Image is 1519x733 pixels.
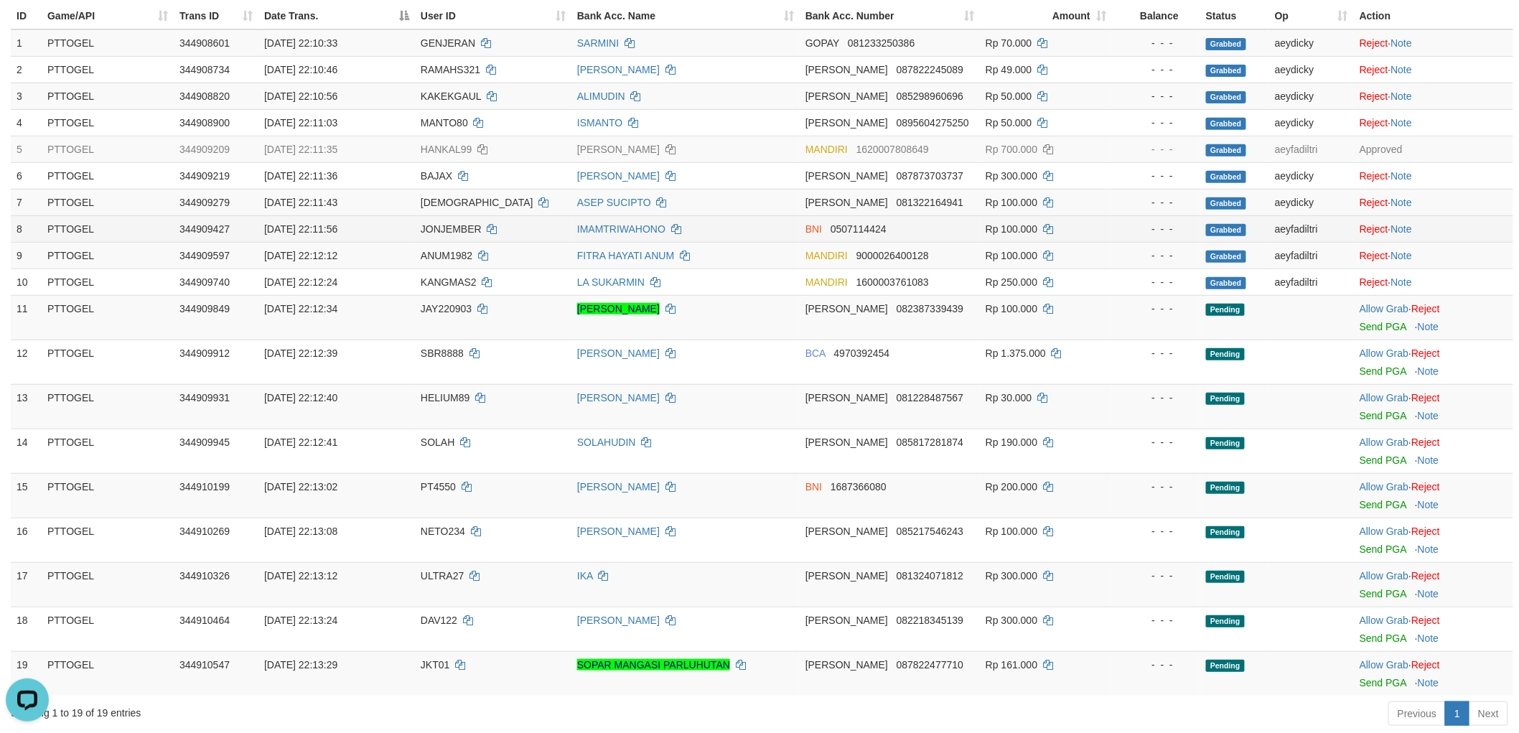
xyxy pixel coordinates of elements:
span: MANDIRI [805,144,848,155]
td: 13 [11,384,42,429]
th: ID [11,3,42,29]
a: Allow Grab [1360,570,1408,582]
th: Bank Acc. Number: activate to sort column ascending [800,3,980,29]
span: Copy 9000026400128 to clipboard [856,250,929,261]
button: Open LiveChat chat widget [6,6,49,49]
span: · [1360,570,1411,582]
a: IMAMTRIWAHONO [577,223,665,235]
a: Note [1418,454,1439,466]
a: Reject [1411,303,1440,314]
span: Grabbed [1206,144,1246,157]
a: [PERSON_NAME] [577,392,660,403]
td: aeydicky [1269,109,1354,136]
td: PTTOGEL [42,215,174,242]
a: Reject [1411,392,1440,403]
a: ALIMUDIN [577,90,625,102]
a: Reject [1360,197,1388,208]
span: 344908601 [179,37,230,49]
td: 5 [11,136,42,162]
span: Copy 082387339439 to clipboard [897,303,963,314]
span: [DATE] 22:11:43 [264,197,337,208]
td: 12 [11,340,42,384]
a: Reject [1411,481,1440,492]
span: Grabbed [1206,65,1246,77]
span: Rp 300.000 [986,570,1037,582]
span: JAY220903 [421,303,472,314]
a: Note [1418,588,1439,599]
a: Note [1391,117,1413,129]
span: [DATE] 22:12:34 [264,303,337,314]
td: PTTOGEL [42,242,174,269]
td: · [1354,83,1513,109]
div: - - - [1118,613,1195,627]
td: 9 [11,242,42,269]
td: aeydicky [1269,189,1354,215]
th: User ID: activate to sort column ascending [415,3,571,29]
a: Send PGA [1360,410,1406,421]
td: PTTOGEL [42,269,174,295]
span: [DEMOGRAPHIC_DATA] [421,197,533,208]
a: Allow Grab [1360,436,1408,448]
span: · [1360,347,1411,359]
span: NETO234 [421,526,465,537]
span: Rp 1.375.000 [986,347,1046,359]
a: Reject [1411,659,1440,671]
span: [DATE] 22:12:39 [264,347,337,359]
a: Reject [1360,223,1388,235]
span: Copy 0895604275250 to clipboard [897,117,969,129]
span: ULTRA27 [421,570,464,582]
span: Copy 081228487567 to clipboard [897,392,963,403]
td: 8 [11,215,42,242]
span: Rp 100.000 [986,197,1037,208]
span: BNI [805,223,822,235]
span: 344909279 [179,197,230,208]
div: - - - [1118,480,1195,494]
td: PTTOGEL [42,473,174,518]
span: 344909597 [179,250,230,261]
td: 7 [11,189,42,215]
span: · [1360,526,1411,537]
a: ASEP SUCIPTO [577,197,651,208]
a: Allow Grab [1360,392,1408,403]
span: Grabbed [1206,171,1246,183]
td: PTTOGEL [42,607,174,651]
span: 344909945 [179,436,230,448]
td: · [1354,215,1513,242]
span: Copy 081324071812 to clipboard [897,570,963,582]
span: Pending [1206,482,1245,494]
a: Reject [1411,436,1440,448]
span: 344909849 [179,303,230,314]
a: SARMINI [577,37,619,49]
td: aeyfadiltri [1269,136,1354,162]
span: MANDIRI [805,250,848,261]
span: Copy 081233250386 to clipboard [848,37,915,49]
a: [PERSON_NAME] [577,303,660,314]
td: PTTOGEL [42,109,174,136]
div: - - - [1118,142,1195,157]
a: Note [1391,90,1413,102]
a: IKA [577,570,593,582]
a: Note [1391,64,1413,75]
span: Grabbed [1206,118,1246,130]
a: Allow Grab [1360,659,1408,671]
div: - - - [1118,36,1195,50]
span: Pending [1206,437,1245,449]
span: [DATE] 22:11:56 [264,223,337,235]
td: 17 [11,562,42,607]
a: Send PGA [1360,365,1406,377]
a: Previous [1388,701,1446,726]
span: Pending [1206,393,1245,405]
div: - - - [1118,435,1195,449]
span: MANTO80 [421,117,468,129]
span: Copy 085217546243 to clipboard [897,526,963,537]
div: - - - [1118,169,1195,183]
span: 344908820 [179,90,230,102]
td: · [1354,295,1513,340]
td: 18 [11,607,42,651]
td: aeydicky [1269,29,1354,57]
span: SOLAH [421,436,454,448]
td: PTTOGEL [42,384,174,429]
a: SOPAR MANGASI PARLUHUTAN [577,659,730,671]
a: Note [1391,250,1413,261]
td: PTTOGEL [42,340,174,384]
